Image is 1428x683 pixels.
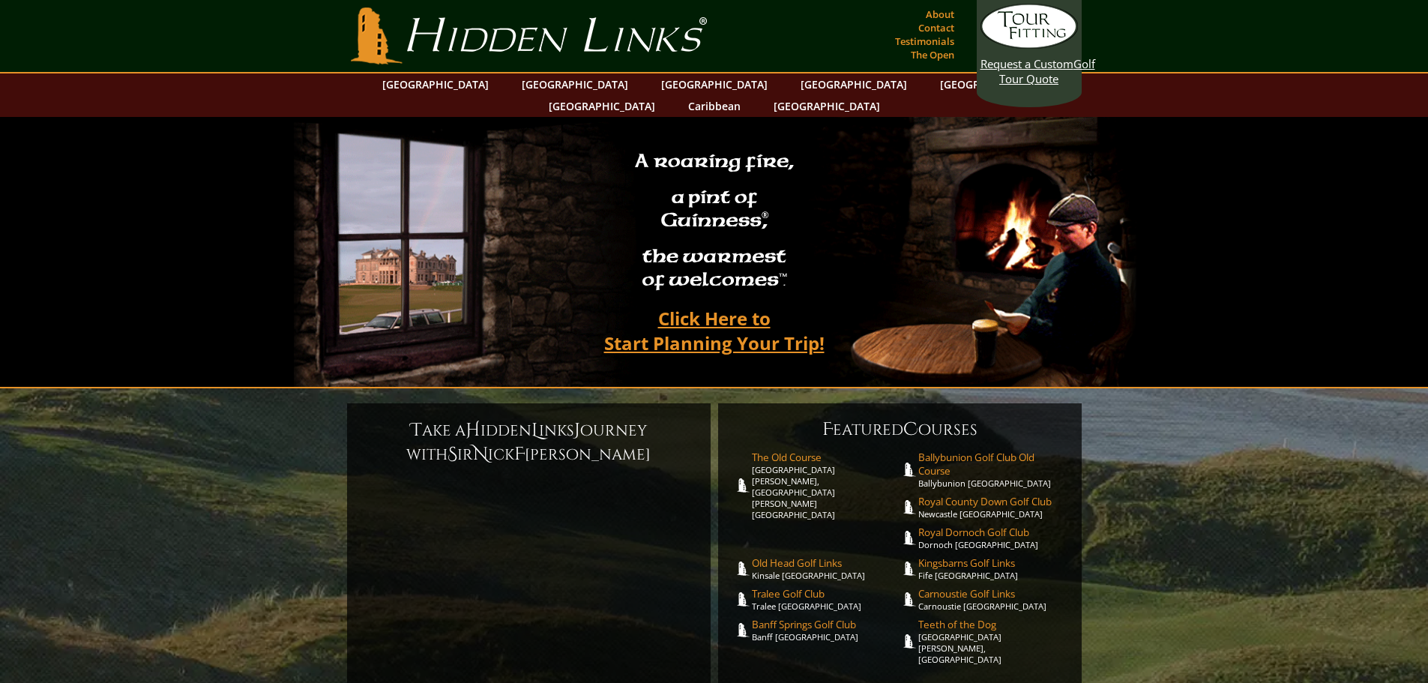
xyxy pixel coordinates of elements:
[980,56,1073,71] span: Request a Custom
[752,451,900,520] a: The Old Course[GEOGRAPHIC_DATA][PERSON_NAME], [GEOGRAPHIC_DATA][PERSON_NAME] [GEOGRAPHIC_DATA]
[907,44,958,65] a: The Open
[933,73,1054,95] a: [GEOGRAPHIC_DATA]
[752,556,900,570] span: Old Head Golf Links
[918,587,1067,601] span: Carnoustie Golf Links
[918,451,1067,489] a: Ballybunion Golf Club Old CourseBallybunion [GEOGRAPHIC_DATA]
[473,442,488,466] span: N
[891,31,958,52] a: Testimonials
[915,17,958,38] a: Contact
[918,587,1067,612] a: Carnoustie Golf LinksCarnoustie [GEOGRAPHIC_DATA]
[752,618,900,631] span: Banff Springs Golf Club
[466,418,480,442] span: H
[918,618,1067,631] span: Teeth of the Dog
[589,301,840,361] a: Click Here toStart Planning Your Trip!
[375,73,496,95] a: [GEOGRAPHIC_DATA]
[980,4,1078,86] a: Request a CustomGolf Tour Quote
[752,618,900,643] a: Banff Springs Golf ClubBanff [GEOGRAPHIC_DATA]
[514,73,636,95] a: [GEOGRAPHIC_DATA]
[752,587,900,612] a: Tralee Golf ClubTralee [GEOGRAPHIC_DATA]
[681,95,748,117] a: Caribbean
[918,526,1067,550] a: Royal Dornoch Golf ClubDornoch [GEOGRAPHIC_DATA]
[752,587,900,601] span: Tralee Golf Club
[918,526,1067,539] span: Royal Dornoch Golf Club
[362,418,696,466] h6: ake a idden inks ourney with ir ick [PERSON_NAME]
[903,418,918,442] span: C
[531,418,539,442] span: L
[918,618,1067,665] a: Teeth of the Dog[GEOGRAPHIC_DATA][PERSON_NAME], [GEOGRAPHIC_DATA]
[822,418,833,442] span: F
[918,495,1067,520] a: Royal County Down Golf ClubNewcastle [GEOGRAPHIC_DATA]
[922,4,958,25] a: About
[654,73,775,95] a: [GEOGRAPHIC_DATA]
[918,451,1067,478] span: Ballybunion Golf Club Old Course
[766,95,888,117] a: [GEOGRAPHIC_DATA]
[752,451,900,464] span: The Old Course
[918,495,1067,508] span: Royal County Down Golf Club
[793,73,915,95] a: [GEOGRAPHIC_DATA]
[448,442,457,466] span: S
[541,95,663,117] a: [GEOGRAPHIC_DATA]
[574,418,580,442] span: J
[733,418,1067,442] h6: eatured ourses
[752,556,900,581] a: Old Head Golf LinksKinsale [GEOGRAPHIC_DATA]
[918,556,1067,570] span: Kingsbarns Golf Links
[514,442,525,466] span: F
[625,143,804,301] h2: A roaring fire, a pint of Guinness , the warmest of welcomes™.
[411,418,422,442] span: T
[918,556,1067,581] a: Kingsbarns Golf LinksFife [GEOGRAPHIC_DATA]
